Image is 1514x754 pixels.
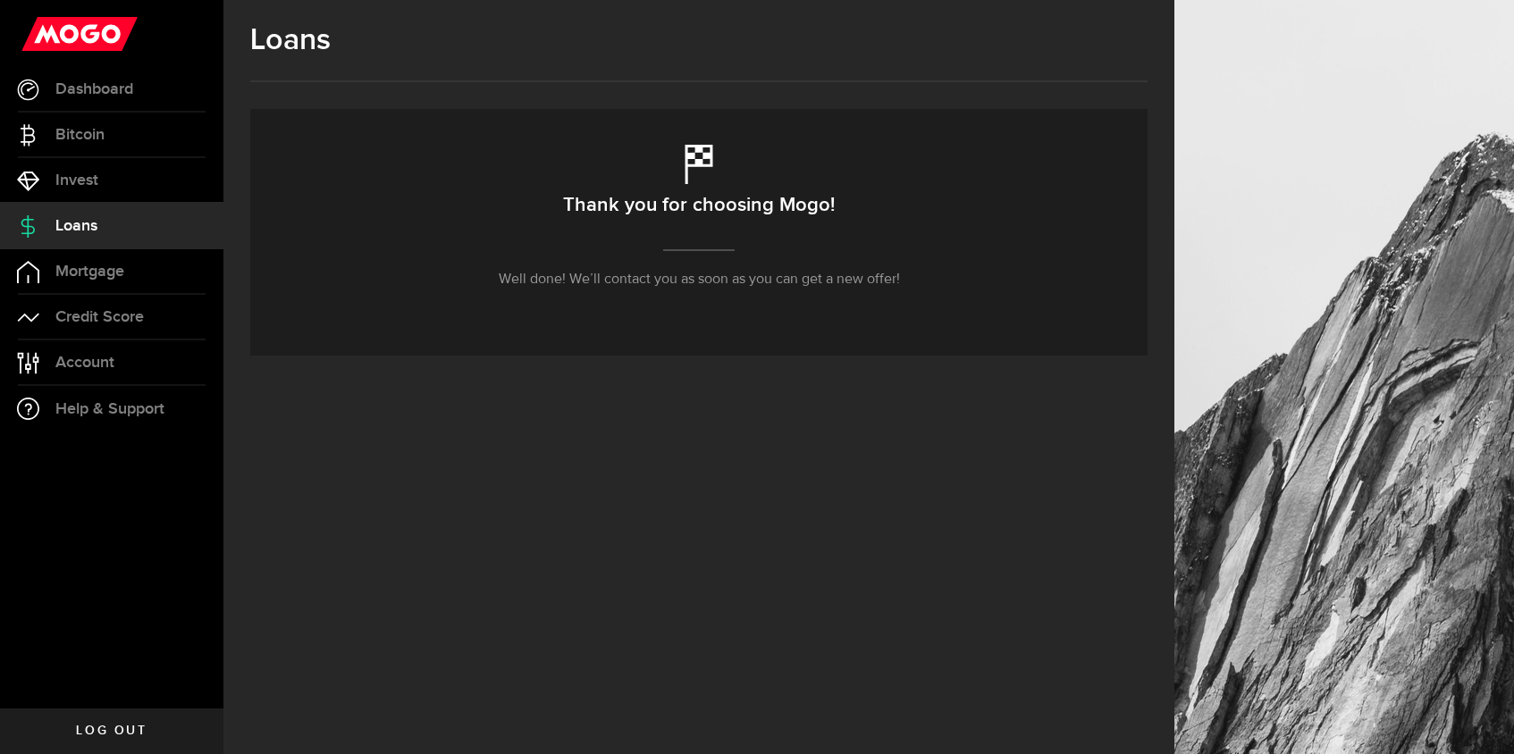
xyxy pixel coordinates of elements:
[55,401,164,417] span: Help & Support
[55,172,98,188] span: Invest
[76,725,147,737] span: Log out
[55,309,144,325] span: Credit Score
[55,127,105,143] span: Bitcoin
[563,187,835,224] h2: Thank you for choosing Mogo!
[55,81,133,97] span: Dashboard
[250,22,1148,58] h1: Loans
[55,264,124,280] span: Mortgage
[1439,679,1514,754] iframe: LiveChat chat widget
[499,269,900,290] p: Well done! We’ll contact you as soon as you can get a new offer!
[55,218,97,234] span: Loans
[55,355,114,371] span: Account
